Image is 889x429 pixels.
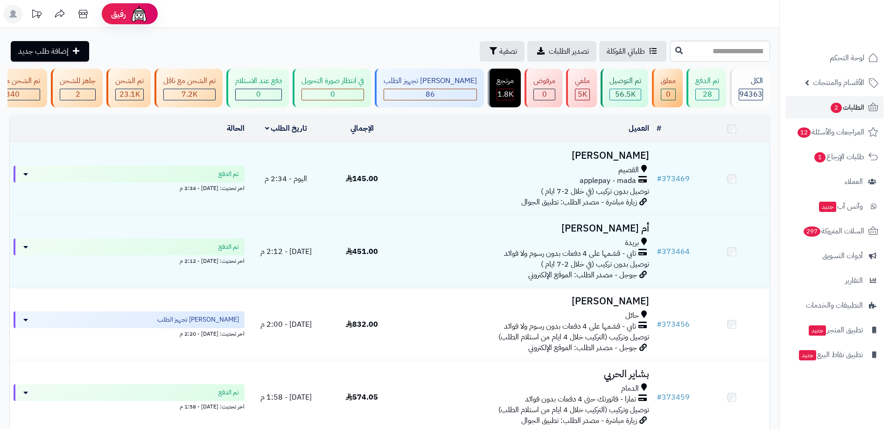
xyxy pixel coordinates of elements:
[404,369,649,380] h3: بشاير الحربي
[785,121,883,143] a: المراجعات والأسئلة12
[486,69,523,107] a: مرتجع 1.8K
[657,392,662,403] span: #
[599,41,666,62] a: طلباتي المُوكلة
[265,123,308,134] a: تاريخ الطلب
[650,69,685,107] a: معلق 0
[610,89,641,100] div: 56466
[260,392,312,403] span: [DATE] - 1:58 م
[657,123,661,134] a: #
[785,294,883,316] a: التطبيقات والخدمات
[808,324,863,337] span: تطبيق المتجر
[60,76,96,86] div: جاهز للشحن
[11,41,89,62] a: إضافة طلب جديد
[798,348,863,361] span: تطبيق نقاط البيع
[657,246,690,257] a: #373464
[346,173,378,184] span: 145.00
[504,248,636,259] span: تابي - قسّمها على 4 دفعات بدون رسوم ولا فوائد
[564,69,599,107] a: ملغي 5K
[739,89,763,100] span: 94363
[521,197,637,208] span: زيارة مباشرة - مصدر الطلب: تطبيق الجوال
[831,103,842,113] span: 2
[163,76,216,86] div: تم الشحن مع ناقل
[845,274,863,287] span: التقارير
[657,173,662,184] span: #
[14,183,245,192] div: اخر تحديث: [DATE] - 2:34 م
[813,150,864,163] span: طلبات الإرجاع
[346,246,378,257] span: 451.00
[521,415,637,426] span: زيارة مباشرة - مصدر الطلب: تطبيق الجوال
[404,150,649,161] h3: [PERSON_NAME]
[498,331,649,343] span: توصيل وتركيب (التركيب خلال 4 ايام من استلام الطلب)
[525,394,636,405] span: تمارا - فاتورتك حتى 4 دفعات بدون فوائد
[575,89,589,100] div: 4954
[18,46,69,57] span: إضافة طلب جديد
[534,89,555,100] div: 0
[785,344,883,366] a: تطبيق نقاط البيعجديد
[703,89,712,100] span: 28
[541,186,649,197] span: توصيل بدون تركيب (في خلال 2-7 ايام )
[819,202,836,212] span: جديد
[14,401,245,411] div: اخر تحديث: [DATE] - 1:58 م
[830,51,864,64] span: لوحة التحكم
[785,245,883,267] a: أدوات التسويق
[14,255,245,265] div: اخر تحديث: [DATE] - 2:12 م
[785,269,883,292] a: التقارير
[785,96,883,119] a: الطلبات2
[739,76,763,86] div: الكل
[621,383,639,394] span: الدمام
[153,69,224,107] a: تم الشحن مع ناقل 7.2K
[497,89,513,100] span: 1.8K
[618,165,639,176] span: القصيم
[797,126,864,139] span: المراجعات والأسئلة
[76,89,80,100] span: 2
[130,5,148,23] img: ai-face.png
[227,123,245,134] a: الحالة
[60,89,95,100] div: 2
[785,220,883,242] a: السلات المتروكة297
[785,47,883,69] a: لوحة التحكم
[657,392,690,403] a: #373459
[115,76,144,86] div: تم الشحن
[657,246,662,257] span: #
[785,195,883,218] a: وآتس آبجديد
[25,5,48,26] a: تحديثات المنصة
[301,76,364,86] div: في انتظار صورة التحويل
[657,173,690,184] a: #373469
[235,76,282,86] div: دفع عند الاستلام
[224,69,291,107] a: دفع عند الاستلام 0
[661,89,675,100] div: 0
[426,89,435,100] span: 86
[236,89,281,100] div: 0
[350,123,374,134] a: الإجمالي
[49,69,105,107] a: جاهز للشحن 2
[599,69,650,107] a: تم التوصيل 56.5K
[533,76,555,86] div: مرفوض
[826,26,880,46] img: logo-2.png
[218,169,239,179] span: تم الدفع
[256,89,261,100] span: 0
[785,146,883,168] a: طلبات الإرجاع1
[384,89,476,100] div: 86
[116,89,143,100] div: 23064
[607,46,645,57] span: طلباتي المُوكلة
[528,269,637,281] span: جوجل - مصدر الطلب: الموقع الإلكتروني
[528,342,637,353] span: جوجل - مصدر الطلب: الموقع الإلكتروني
[813,76,864,89] span: الأقسام والمنتجات
[685,69,728,107] a: تم الدفع 28
[822,249,863,262] span: أدوات التسويق
[105,69,153,107] a: تم الشحن 23.1K
[260,246,312,257] span: [DATE] - 2:12 م
[497,89,513,100] div: 1808
[164,89,215,100] div: 7223
[661,76,676,86] div: معلق
[609,76,641,86] div: تم التوصيل
[549,46,589,57] span: تصدير الطلبات
[803,225,864,238] span: السلات المتروكة
[818,200,863,213] span: وآتس آب
[265,173,307,184] span: اليوم - 2:34 م
[260,319,312,330] span: [DATE] - 2:00 م
[6,89,20,100] span: 340
[615,89,636,100] span: 56.5K
[346,392,378,403] span: 574.05
[541,259,649,270] span: توصيل بدون تركيب (في خلال 2-7 ايام )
